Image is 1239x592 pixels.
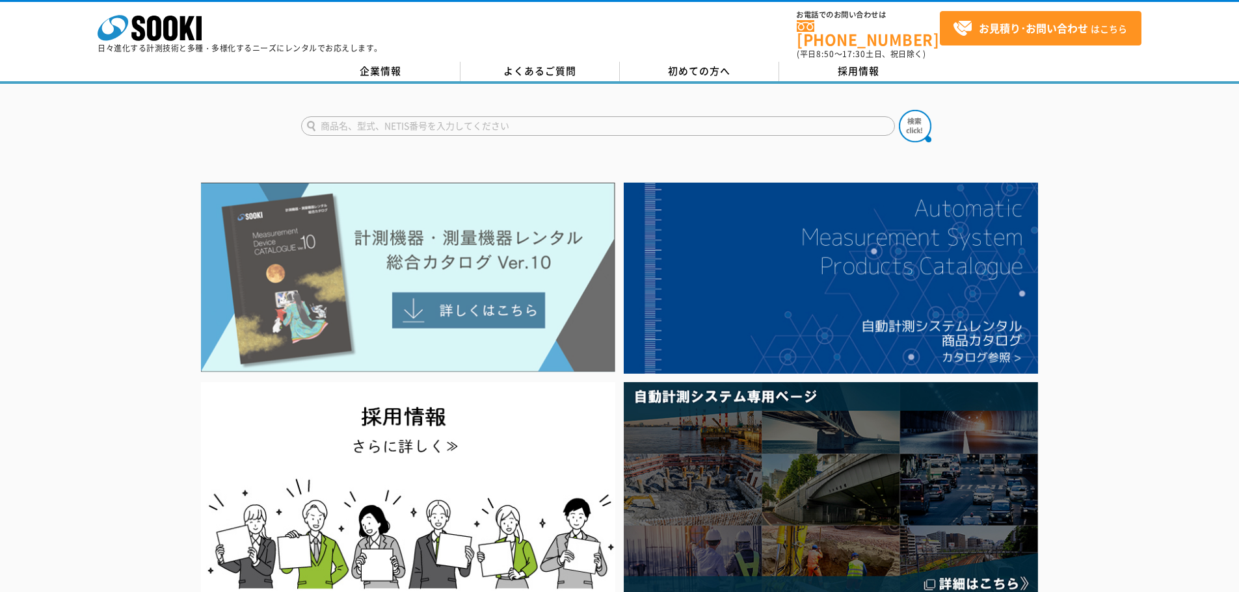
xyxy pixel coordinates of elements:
a: よくあるご質問 [460,62,620,81]
img: Catalog Ver10 [201,183,615,372]
span: 初めての方へ [668,64,730,78]
strong: お見積り･お問い合わせ [979,20,1088,36]
span: お電話でのお問い合わせは [797,11,940,19]
input: 商品名、型式、NETIS番号を入力してください [301,116,895,136]
img: btn_search.png [899,110,931,142]
span: 8:50 [816,48,834,60]
a: お見積り･お問い合わせはこちら [940,11,1141,45]
p: 日々進化する計測技術と多種・多様化するニーズにレンタルでお応えします。 [98,44,382,52]
a: [PHONE_NUMBER] [797,20,940,47]
span: 17:30 [842,48,866,60]
span: (平日 ～ 土日、祝日除く) [797,48,926,60]
a: 初めての方へ [620,62,779,81]
span: はこちら [953,19,1127,38]
a: 採用情報 [779,62,939,81]
img: 自動計測システムカタログ [624,183,1038,374]
a: 企業情報 [301,62,460,81]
